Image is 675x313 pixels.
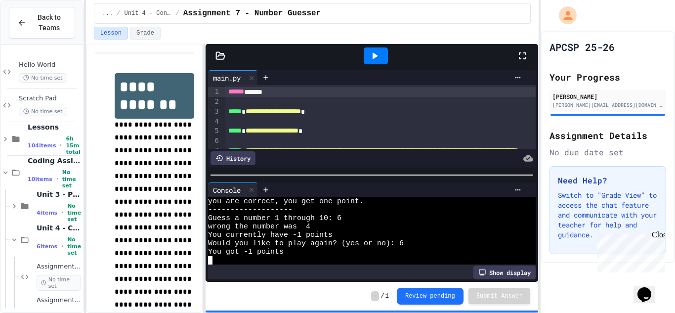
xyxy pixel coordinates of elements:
[558,190,658,240] p: Switch to "Grade View" to access the chat feature and communicate with your teacher for help and ...
[633,273,665,303] iframe: chat widget
[208,248,284,256] span: You got -1 points
[385,292,389,300] span: 1
[67,203,81,223] span: No time set
[176,9,179,17] span: /
[28,176,52,182] span: 10 items
[208,146,220,166] div: 7
[208,239,404,248] span: Would you like to play again? (yes or no): 6
[549,70,666,84] h2: Your Progress
[371,291,379,301] span: -
[102,9,113,17] span: ...
[211,151,255,165] div: History
[19,61,81,69] span: Hello World
[130,27,161,40] button: Grade
[28,156,81,165] span: Coding Assignments
[548,4,579,27] div: My Account
[37,296,81,305] span: Assignment 6 - Discount Calculator
[61,242,63,250] span: •
[37,210,57,216] span: 4 items
[28,123,81,132] span: Lessons
[117,9,120,17] span: /
[208,87,220,97] div: 1
[32,12,67,33] span: Back to Teams
[208,197,364,206] span: you are correct, you get one point.
[558,175,658,186] h3: Need Help?
[208,70,258,85] div: main.py
[549,129,666,142] h2: Assignment Details
[208,182,258,197] div: Console
[19,94,81,103] span: Scratch Pad
[9,7,75,39] button: Back to Teams
[125,9,172,17] span: Unit 4 - Control Structures
[476,292,523,300] span: Submit Answer
[4,4,68,63] div: Chat with us now!Close
[66,135,81,155] span: 6h 15m total
[208,136,220,146] div: 6
[208,214,341,223] span: Guess a number 1 through 10: 6
[473,266,536,279] div: Show display
[28,142,56,149] span: 104 items
[37,224,81,232] span: Unit 4 - Control Structures
[208,117,220,127] div: 4
[549,40,615,54] h1: APCSP 25-26
[94,27,128,40] button: Lesson
[56,175,58,183] span: •
[61,209,63,217] span: •
[208,73,246,83] div: main.py
[37,275,81,291] span: No time set
[183,7,321,19] span: Assignment 7 - Number Guesser
[37,243,57,250] span: 6 items
[19,73,67,83] span: No time set
[552,101,663,109] div: [PERSON_NAME][EMAIL_ADDRESS][DOMAIN_NAME]
[67,236,81,256] span: No time set
[208,223,310,231] span: wrong the number was 4
[60,141,62,149] span: •
[208,231,333,239] span: You currently have -1 points
[381,292,384,300] span: /
[593,230,665,272] iframe: chat widget
[549,146,666,158] div: No due date set
[62,169,81,189] span: No time set
[208,206,293,214] span: -------------------
[208,126,220,136] div: 5
[19,107,67,116] span: No time set
[37,190,81,199] span: Unit 3 - Programming Basics
[552,92,663,101] div: [PERSON_NAME]
[468,288,531,304] button: Submit Answer
[208,185,246,195] div: Console
[37,263,81,271] span: Assignment 5 - Booleans
[397,288,464,305] button: Review pending
[208,107,220,117] div: 3
[208,97,220,107] div: 2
